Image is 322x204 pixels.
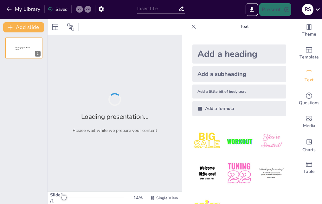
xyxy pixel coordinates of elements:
[50,192,63,204] div: Slide 1 / 1
[137,4,178,13] input: Insert title
[246,3,258,16] button: Export to PowerPoint
[296,156,322,179] div: Add a table
[296,133,322,156] div: Add charts and graphs
[302,4,313,15] div: R S
[303,168,315,175] span: Table
[302,31,316,38] span: Theme
[16,47,30,51] span: Sendsteps presentation editor
[296,88,322,111] div: Get real-time input from your audience
[192,44,286,64] div: Add a heading
[73,127,157,133] p: Please wait while we prepare your content
[296,65,322,88] div: Add text boxes
[199,19,290,34] p: Text
[67,23,74,31] span: Position
[257,159,286,188] img: 6.jpeg
[299,54,319,61] span: Template
[50,22,60,32] div: Layout
[296,111,322,133] div: Add images, graphics, shapes or video
[302,146,316,153] span: Charts
[303,122,315,129] span: Media
[296,42,322,65] div: Add ready made slides
[130,195,145,201] div: 14 %
[192,85,286,99] div: Add a little bit of body text
[5,37,42,58] div: 1
[81,112,149,121] h2: Loading presentation...
[305,77,313,84] span: Text
[302,3,313,16] button: R S
[192,66,286,82] div: Add a subheading
[257,126,286,156] img: 3.jpeg
[299,99,319,106] span: Questions
[48,6,68,12] div: Saved
[192,126,222,156] img: 1.jpeg
[192,101,286,116] div: Add a formula
[224,159,254,188] img: 5.jpeg
[3,22,44,32] button: Add slide
[224,126,254,156] img: 2.jpeg
[296,19,322,42] div: Change the overall theme
[192,159,222,188] img: 4.jpeg
[156,195,178,201] span: Single View
[35,51,41,57] div: 1
[259,3,291,16] button: Present
[5,4,43,14] button: My Library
